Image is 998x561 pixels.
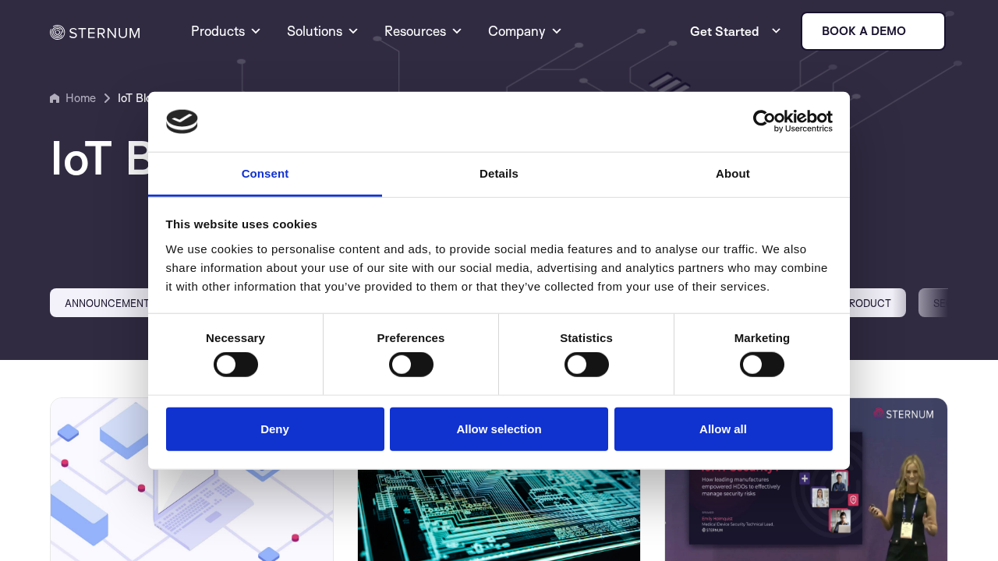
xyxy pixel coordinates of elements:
[614,407,833,451] button: Allow all
[828,288,906,317] a: Product
[166,109,199,134] img: logo
[390,407,608,451] button: Allow selection
[206,331,265,344] strong: Necessary
[488,3,563,59] a: Company
[287,3,359,59] a: Solutions
[50,89,96,108] a: Home
[191,3,262,59] a: Products
[181,89,207,108] a: Labs
[166,240,833,296] div: We use cookies to personalise content and ads, to provide social media features and to analyse ou...
[148,153,382,197] a: Consent
[50,288,171,317] a: Announcements
[801,12,946,51] a: Book a demo
[384,3,463,59] a: Resources
[696,110,833,133] a: Usercentrics Cookiebot - opens in a new window
[166,215,833,234] div: This website uses cookies
[560,331,613,344] strong: Statistics
[377,331,445,344] strong: Preferences
[50,132,948,182] h1: IoT Blog - Labs
[616,153,850,197] a: About
[382,153,616,197] a: Details
[118,89,159,108] a: IoT Blog
[912,25,925,37] img: sternum iot
[734,331,791,344] strong: Marketing
[690,16,782,47] a: Get Started
[166,407,384,451] button: Deny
